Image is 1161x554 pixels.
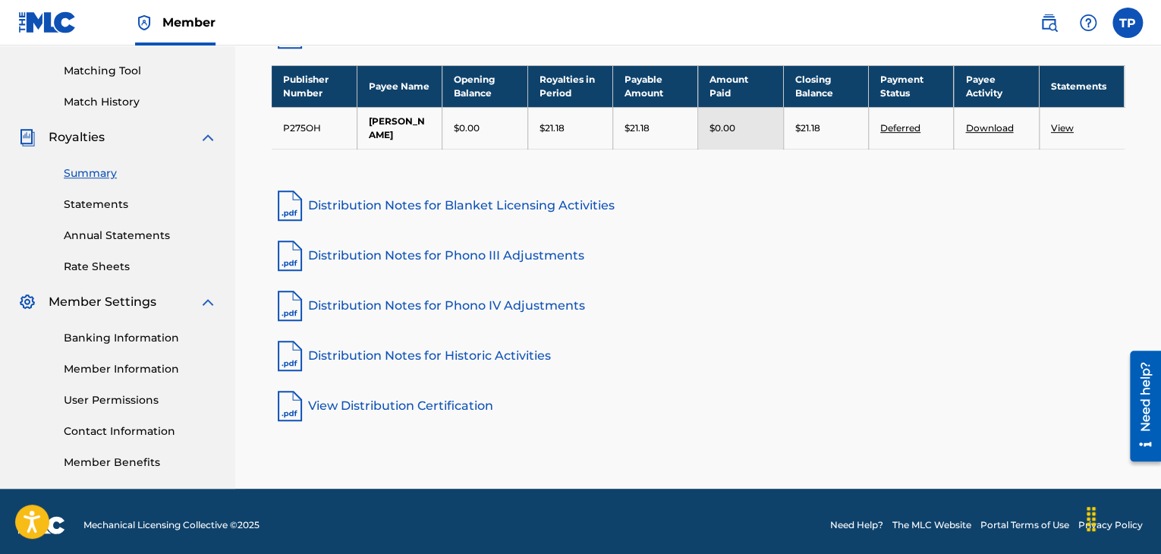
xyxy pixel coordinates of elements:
iframe: Chat Widget [1085,481,1161,554]
div: Help [1073,8,1103,38]
a: Download [965,122,1013,134]
a: Banking Information [64,330,217,346]
a: Need Help? [830,518,883,532]
a: Distribution Notes for Historic Activities [272,338,1125,374]
p: $21.18 [625,121,650,135]
a: Statements [64,197,217,212]
img: MLC Logo [18,11,77,33]
img: expand [199,293,217,311]
th: Statements [1039,65,1124,107]
th: Closing Balance [783,65,868,107]
a: Deferred [880,122,920,134]
td: P275OH [272,107,357,149]
th: Payee Activity [954,65,1039,107]
p: $21.18 [795,121,820,135]
img: pdf [272,338,308,374]
th: Payment Status [868,65,953,107]
a: Annual Statements [64,228,217,244]
a: Member Information [64,361,217,377]
th: Publisher Number [272,65,357,107]
a: Privacy Policy [1078,518,1143,532]
div: User Menu [1112,8,1143,38]
span: Member Settings [49,293,156,311]
iframe: Resource Center [1119,345,1161,467]
a: Contact Information [64,423,217,439]
span: Member [162,14,216,31]
p: $21.18 [540,121,565,135]
a: Public Search [1034,8,1064,38]
p: $0.00 [454,121,480,135]
img: expand [199,128,217,146]
a: User Permissions [64,392,217,408]
a: Distribution Notes for Phono IV Adjustments [272,288,1125,324]
th: Royalties in Period [527,65,612,107]
img: Member Settings [18,293,36,311]
img: search [1040,14,1058,32]
img: help [1079,14,1097,32]
img: pdf [272,388,308,424]
th: Payee Name [357,65,442,107]
a: Distribution Notes for Blanket Licensing Activities [272,187,1125,224]
a: Member Benefits [64,455,217,471]
a: Matching Tool [64,63,217,79]
a: Summary [64,165,217,181]
a: Match History [64,94,217,110]
a: Rate Sheets [64,259,217,275]
a: View Distribution Certification [272,388,1125,424]
span: Royalties [49,128,105,146]
img: Top Rightsholder [135,14,153,32]
img: pdf [272,238,308,274]
img: pdf [272,288,308,324]
th: Amount Paid [698,65,783,107]
th: Payable Amount [612,65,697,107]
div: Drag [1079,496,1103,542]
img: pdf [272,187,308,224]
a: Portal Terms of Use [980,518,1069,532]
img: Royalties [18,128,36,146]
td: [PERSON_NAME] [357,107,442,149]
span: Mechanical Licensing Collective © 2025 [83,518,260,532]
a: View [1051,122,1074,134]
th: Opening Balance [442,65,527,107]
p: $0.00 [709,121,735,135]
a: Distribution Notes for Phono III Adjustments [272,238,1125,274]
a: The MLC Website [892,518,971,532]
